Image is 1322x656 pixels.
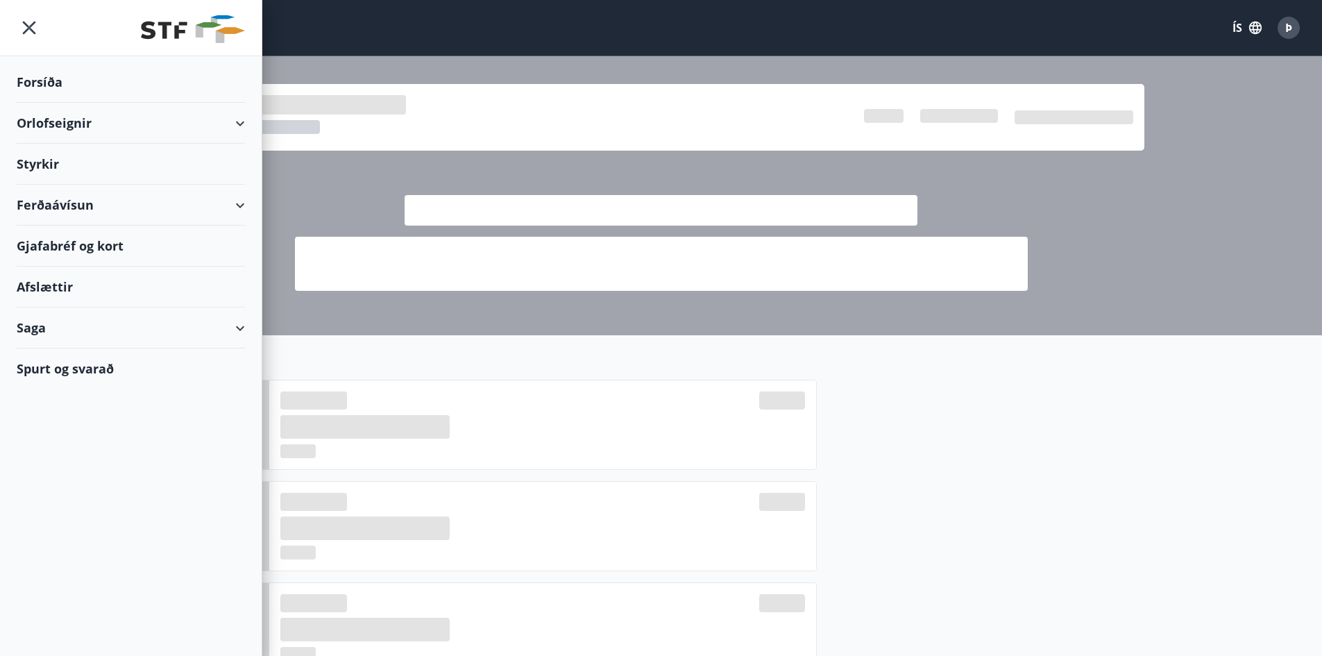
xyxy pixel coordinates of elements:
[17,103,245,144] div: Orlofseignir
[17,267,245,308] div: Afslættir
[1272,11,1305,44] button: Þ
[17,308,245,348] div: Saga
[17,144,245,185] div: Styrkir
[17,15,42,40] button: menu
[17,226,245,267] div: Gjafabréf og kort
[17,185,245,226] div: Ferðaávísun
[141,15,245,43] img: union_logo
[1225,15,1269,40] button: ÍS
[17,62,245,103] div: Forsíða
[17,348,245,389] div: Spurt og svarað
[1285,20,1292,35] span: Þ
